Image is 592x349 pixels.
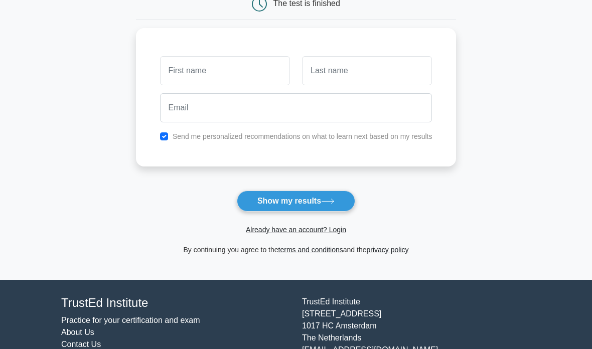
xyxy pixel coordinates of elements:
label: Send me personalized recommendations on what to learn next based on my results [173,132,432,140]
a: About Us [61,328,94,336]
a: Contact Us [61,340,101,348]
a: privacy policy [367,246,409,254]
a: terms and conditions [278,246,343,254]
h4: TrustEd Institute [61,296,290,310]
button: Show my results [237,191,355,212]
input: First name [160,56,290,85]
input: Last name [302,56,432,85]
input: Email [160,93,432,122]
a: Already have an account? Login [246,226,346,234]
a: Practice for your certification and exam [61,316,200,324]
div: By continuing you agree to the and the [130,244,463,256]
